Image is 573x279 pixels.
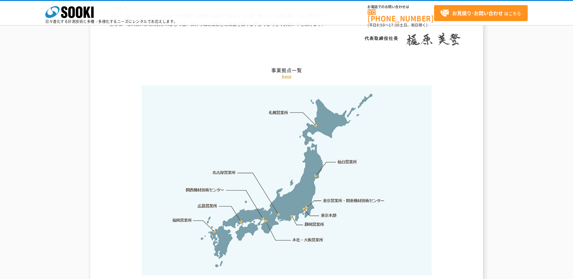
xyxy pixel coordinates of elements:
strong: お見積り･お問い合わせ [452,9,503,17]
img: 梶原 英登 [403,33,463,46]
a: [PHONE_NUMBER] [368,9,434,22]
p: 日々進化する計測技術と多種・多様化するニーズにレンタルでお応えします。 [45,20,178,23]
a: 札幌営業所 [269,109,288,115]
a: お見積り･お問い合わせはこちら [434,5,528,21]
h2: 事業拠点一覧 [110,7,463,73]
a: 東京本部 [321,213,337,219]
span: お電話でのお問い合わせは [368,5,434,9]
a: 名古屋営業所 [212,170,236,176]
a: 広島営業所 [198,203,217,209]
span: はこちら [440,9,521,18]
span: (平日 ～ 土日、祝日除く) [368,22,427,28]
a: 静岡営業所 [304,221,324,227]
span: 8:50 [377,22,385,28]
a: 仙台営業所 [337,159,357,165]
a: 関西機材技術センター [186,187,224,193]
a: 本社・大阪営業所 [292,237,324,243]
p: base [110,73,463,80]
a: 福岡営業所 [172,217,192,223]
span: 17:30 [389,22,400,28]
span: 代表取締役社長 [365,36,398,41]
img: 事業拠点一覧 [142,85,432,276]
a: 東京営業所・関東機材技術センター [323,197,385,204]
